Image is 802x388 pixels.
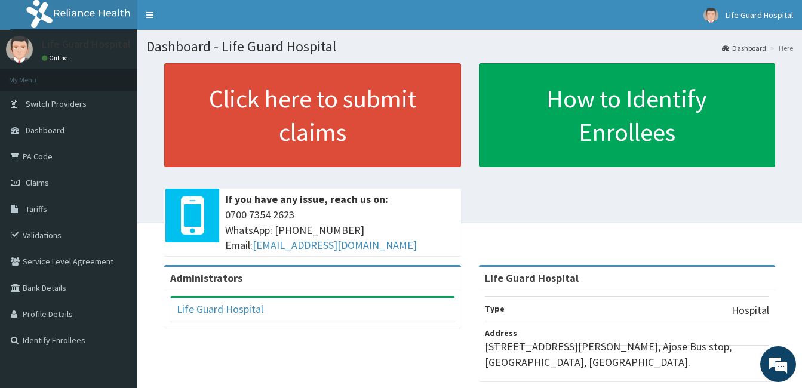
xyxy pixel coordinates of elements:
[26,204,47,214] span: Tariffs
[485,339,770,369] p: [STREET_ADDRESS][PERSON_NAME], Ajose Bus stop, [GEOGRAPHIC_DATA], [GEOGRAPHIC_DATA].
[42,54,70,62] a: Online
[177,302,263,316] a: Life Guard Hospital
[146,39,793,54] h1: Dashboard - Life Guard Hospital
[253,238,417,252] a: [EMAIL_ADDRESS][DOMAIN_NAME]
[164,63,461,167] a: Click here to submit claims
[485,271,579,285] strong: Life Guard Hospital
[26,98,87,109] span: Switch Providers
[6,36,33,63] img: User Image
[722,43,766,53] a: Dashboard
[485,328,517,338] b: Address
[732,303,769,318] p: Hospital
[726,10,793,20] span: Life Guard Hospital
[767,43,793,53] li: Here
[225,207,455,253] span: 0700 7354 2623 WhatsApp: [PHONE_NUMBER] Email:
[26,177,49,188] span: Claims
[225,192,388,206] b: If you have any issue, reach us on:
[485,303,505,314] b: Type
[479,63,776,167] a: How to Identify Enrollees
[26,125,64,136] span: Dashboard
[170,271,242,285] b: Administrators
[703,8,718,23] img: User Image
[42,39,131,50] p: Life Guard Hospital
